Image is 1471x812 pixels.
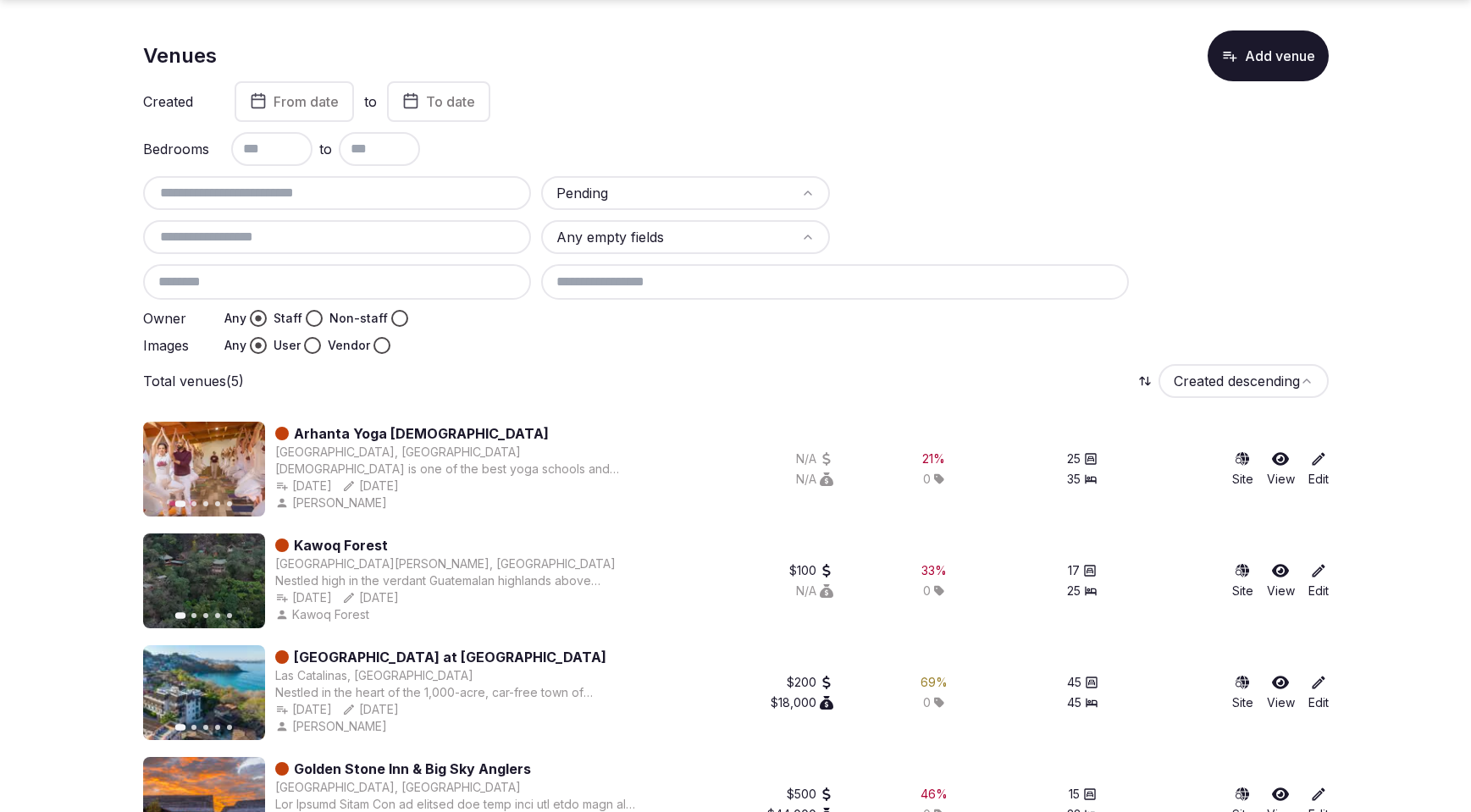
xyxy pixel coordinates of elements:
[1067,471,1081,488] span: 35
[224,310,246,327] label: Any
[174,725,185,732] button: Go to slide 1
[342,701,399,718] button: [DATE]
[227,613,232,618] button: Go to slide 5
[275,461,635,478] div: [DEMOGRAPHIC_DATA] is one of the best yoga schools and [DEMOGRAPHIC_DATA] in [GEOGRAPHIC_DATA] an...
[275,494,390,511] button: [PERSON_NAME]
[1232,450,1253,488] a: Site
[1069,786,1080,803] span: 15
[275,589,332,606] button: [DATE]
[796,471,833,488] button: N/A
[143,41,217,70] h1: Venues
[275,572,635,589] div: Nestled high in the verdant Guatemalan highlands above [GEOGRAPHIC_DATA][PERSON_NAME], [GEOGRAPHI...
[787,786,833,803] button: $500
[923,471,931,488] span: 0
[1232,674,1253,711] a: Site
[1067,674,1081,691] span: 45
[923,583,931,599] span: 0
[1067,450,1081,467] span: 25
[1069,786,1097,803] button: 15
[1067,450,1098,467] button: 25
[275,478,332,494] button: [DATE]
[203,725,208,730] button: Go to slide 3
[342,478,399,494] button: [DATE]
[275,718,390,735] button: [PERSON_NAME]
[921,562,947,579] div: 33 %
[1068,562,1097,579] button: 17
[1308,562,1329,599] a: Edit
[319,139,332,159] span: to
[274,93,339,110] span: From date
[294,647,606,667] a: [GEOGRAPHIC_DATA] at [GEOGRAPHIC_DATA]
[294,759,531,779] a: Golden Stone Inn & Big Sky Anglers
[274,337,301,354] label: User
[143,312,211,325] label: Owner
[203,501,208,506] button: Go to slide 3
[789,562,833,579] button: $100
[275,684,635,701] div: Nestled in the heart of the 1,000-acre, car-free town of [GEOGRAPHIC_DATA]—just across from the C...
[275,606,373,623] button: Kawoq Forest
[275,779,521,796] button: [GEOGRAPHIC_DATA], [GEOGRAPHIC_DATA]
[923,694,931,711] span: 0
[143,339,211,352] label: Images
[1232,562,1253,599] a: Site
[329,310,388,327] label: Non-staff
[1267,450,1295,488] a: View
[143,95,211,108] label: Created
[1067,471,1098,488] button: 35
[771,694,833,711] div: $18,000
[215,501,220,506] button: Go to slide 4
[191,613,196,618] button: Go to slide 2
[227,501,232,506] button: Go to slide 5
[215,725,220,730] button: Go to slide 4
[1067,694,1098,711] button: 45
[143,422,265,516] img: Featured image for Arhanta Yoga Ashram
[1067,674,1098,691] button: 45
[1067,583,1081,599] span: 25
[1068,562,1080,579] span: 17
[1067,583,1098,599] button: 25
[174,501,185,508] button: Go to slide 1
[922,450,945,467] div: 21 %
[143,533,265,628] img: Featured image for Kawoq Forest
[426,93,475,110] span: To date
[796,450,833,467] button: N/A
[787,674,833,691] button: $200
[342,589,399,606] button: [DATE]
[921,674,948,691] div: 69 %
[275,444,521,461] button: [GEOGRAPHIC_DATA], [GEOGRAPHIC_DATA]
[921,786,948,803] div: 46 %
[203,613,208,618] button: Go to slide 3
[275,667,473,684] button: Las Catalinas, [GEOGRAPHIC_DATA]
[274,310,302,327] label: Staff
[275,555,616,572] button: [GEOGRAPHIC_DATA][PERSON_NAME], [GEOGRAPHIC_DATA]
[143,645,265,740] img: Featured image for Santarena Hotel at Las Catalinas
[294,535,388,555] a: Kawoq Forest
[143,372,244,390] p: Total venues (5)
[191,501,196,506] button: Go to slide 2
[235,81,354,122] button: From date
[224,337,246,354] label: Any
[1267,562,1295,599] a: View
[191,725,196,730] button: Go to slide 2
[174,613,185,620] button: Go to slide 1
[275,701,332,718] button: [DATE]
[1208,30,1329,81] button: Add venue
